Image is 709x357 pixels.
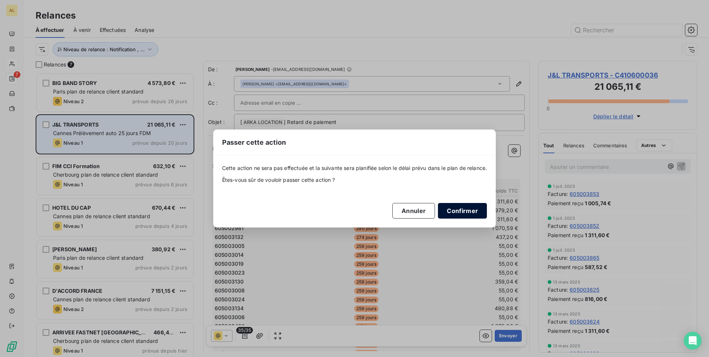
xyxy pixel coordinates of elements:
[222,137,286,147] span: Passer cette action
[222,176,487,184] span: Êtes-vous sûr de vouloir passer cette action ?
[222,164,487,172] span: Cette action ne sera pas effectuée et la suivante sera planifiée selon le délai prévu dans le pla...
[684,332,702,350] div: Open Intercom Messenger
[392,203,435,219] button: Annuler
[438,203,487,219] button: Confirmer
